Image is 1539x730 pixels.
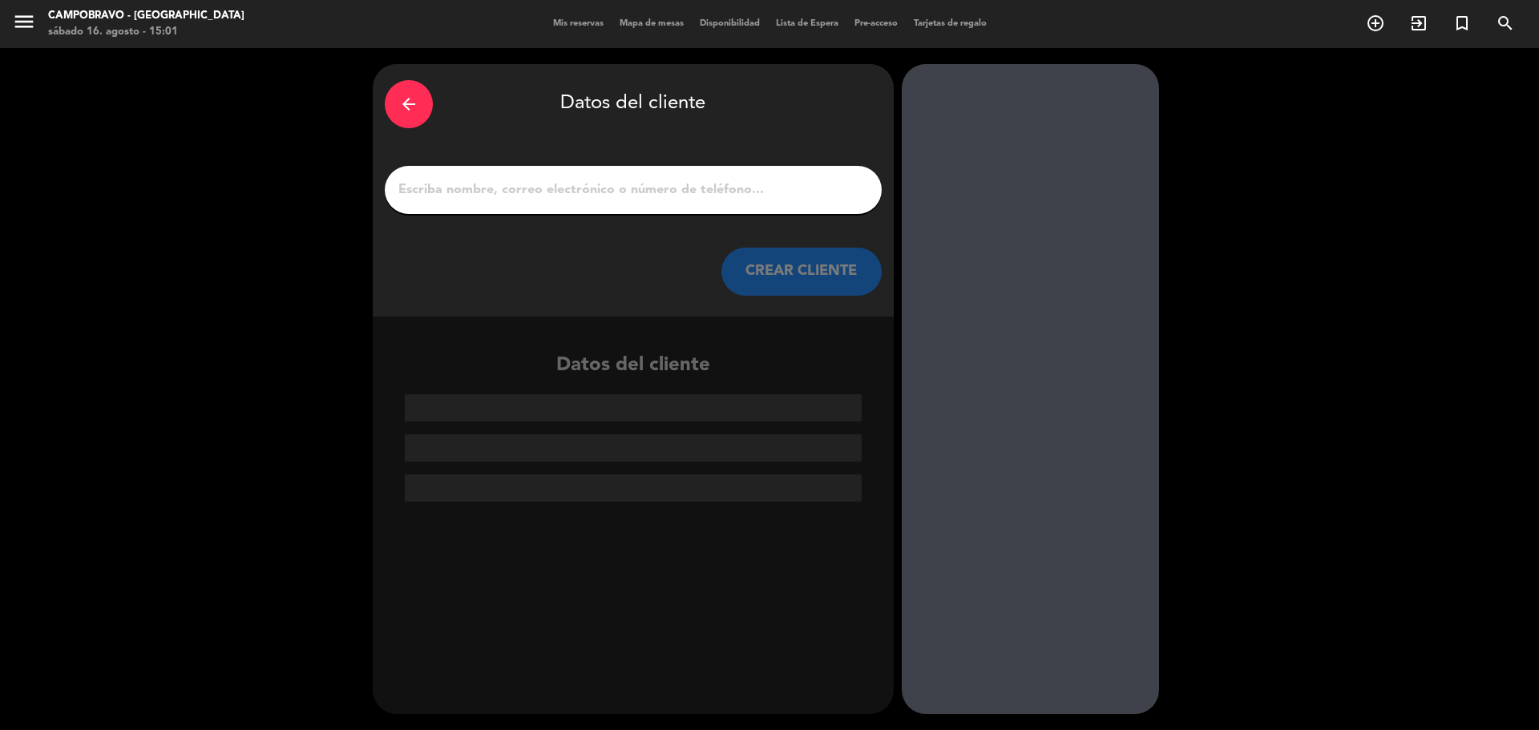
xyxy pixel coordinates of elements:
i: turned_in_not [1452,14,1472,33]
span: Mis reservas [545,19,612,28]
button: menu [12,10,36,39]
div: Datos del cliente [385,76,882,132]
i: menu [12,10,36,34]
i: search [1496,14,1515,33]
span: Tarjetas de regalo [906,19,995,28]
button: CREAR CLIENTE [721,248,882,296]
i: arrow_back [399,95,418,114]
div: Datos del cliente [373,350,894,502]
div: Campobravo - [GEOGRAPHIC_DATA] [48,8,244,24]
span: Disponibilidad [692,19,768,28]
span: Lista de Espera [768,19,846,28]
span: Mapa de mesas [612,19,692,28]
i: add_circle_outline [1366,14,1385,33]
i: exit_to_app [1409,14,1428,33]
input: Escriba nombre, correo electrónico o número de teléfono... [397,179,870,201]
span: Pre-acceso [846,19,906,28]
div: sábado 16. agosto - 15:01 [48,24,244,40]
